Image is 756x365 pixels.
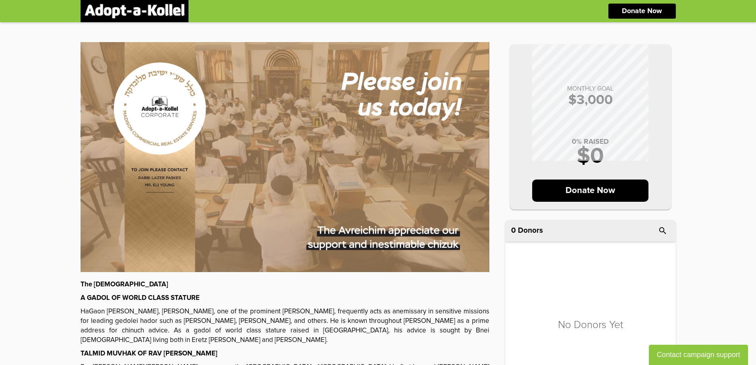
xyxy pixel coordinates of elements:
[81,42,489,272] img: g9OFjYrcNd.WC5zQTqOZ6.jpg
[81,350,217,357] strong: TALMID MUVHAK OF RAV [PERSON_NAME]
[85,4,185,18] img: logonobg.png
[518,93,663,107] p: $
[511,227,516,234] span: 0
[81,295,200,301] strong: A GADOL OF WORLD CLASS STATURE
[81,307,489,345] p: HaGaon [PERSON_NAME], [PERSON_NAME], one of the prominent [PERSON_NAME], frequently acts as anemi...
[518,227,543,234] p: Donors
[558,320,623,330] p: No Donors Yet
[622,8,662,15] p: Donate Now
[658,226,668,236] i: search
[532,180,648,202] p: Donate Now
[518,85,663,92] p: MONTHLY GOAL
[649,345,748,365] button: Contact campaign support
[81,281,168,288] strong: The [DEMOGRAPHIC_DATA]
